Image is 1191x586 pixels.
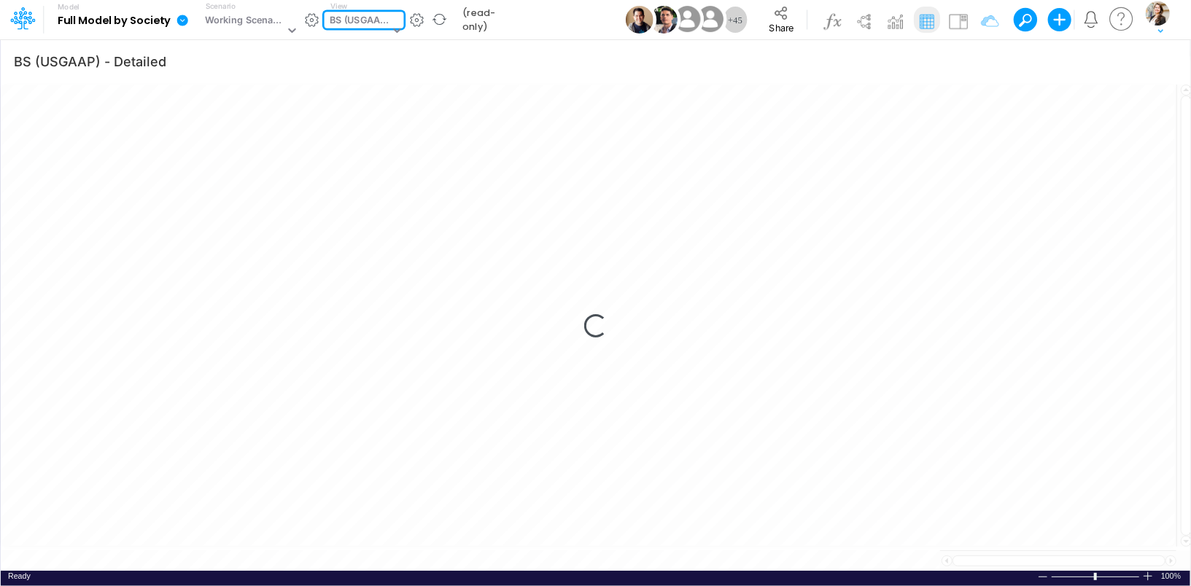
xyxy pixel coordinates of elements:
[58,3,79,12] label: Model
[1161,571,1183,582] div: Zoom level
[728,15,742,25] span: + 45
[1094,573,1097,580] div: Zoom
[462,6,495,34] b: (read-only)
[13,46,873,76] input: Type a title here
[1161,571,1183,582] span: 100%
[8,571,31,582] div: In Ready mode
[8,571,31,580] span: Ready
[58,15,171,28] b: Full Model by Society
[753,1,810,38] button: Share
[205,13,284,30] div: Working Scenario
[694,3,726,36] img: User Image Icon
[1142,571,1154,582] div: Zoom In
[1051,571,1142,582] div: Zoom
[330,1,347,12] label: View
[650,6,678,34] img: User Image Icon
[671,3,704,36] img: User Image Icon
[330,13,389,30] div: BS (USGAAP)
[1037,571,1049,582] div: Zoom Out
[769,22,794,33] span: Share
[626,6,653,34] img: User Image Icon
[206,1,236,12] label: Scenario
[1082,11,1099,28] a: Notifications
